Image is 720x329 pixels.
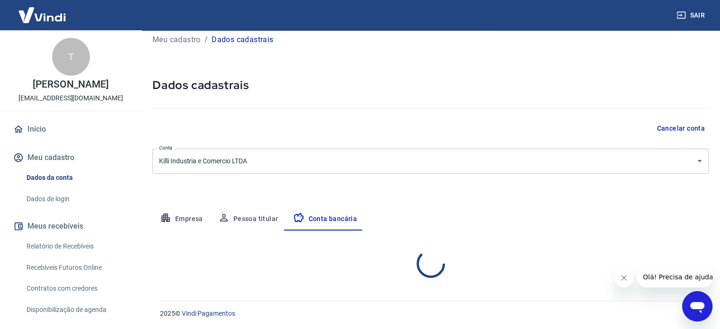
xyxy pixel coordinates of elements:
h5: Dados cadastrais [152,78,709,93]
a: Relatório de Recebíveis [23,237,130,256]
div: Killi Industria e Comercio LTDA [152,149,709,174]
iframe: Botão para abrir a janela de mensagens [682,291,712,321]
a: Dados de login [23,189,130,209]
a: Disponibilização de agenda [23,300,130,320]
button: Meu cadastro [11,147,130,168]
a: Início [11,119,130,140]
p: / [204,34,208,45]
a: Vindi Pagamentos [182,310,235,317]
a: Meu cadastro [152,34,201,45]
a: Contratos com credores [23,279,130,298]
p: [PERSON_NAME] [33,80,108,89]
p: Dados cadastrais [212,34,273,45]
p: 2025 © [160,309,697,319]
a: Dados da conta [23,168,130,187]
button: Pessoa titular [211,208,286,231]
div: T [52,38,90,76]
button: Conta bancária [285,208,364,231]
span: Olá! Precisa de ajuda? [6,7,80,14]
button: Meus recebíveis [11,216,130,237]
a: Recebíveis Futuros Online [23,258,130,277]
iframe: Mensagem da empresa [637,267,712,287]
button: Sair [675,7,709,24]
img: Vindi [11,0,73,29]
p: [EMAIL_ADDRESS][DOMAIN_NAME] [18,93,123,103]
iframe: Fechar mensagem [614,268,633,287]
button: Empresa [152,208,211,231]
button: Cancelar conta [653,120,709,137]
label: Conta [159,144,172,151]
